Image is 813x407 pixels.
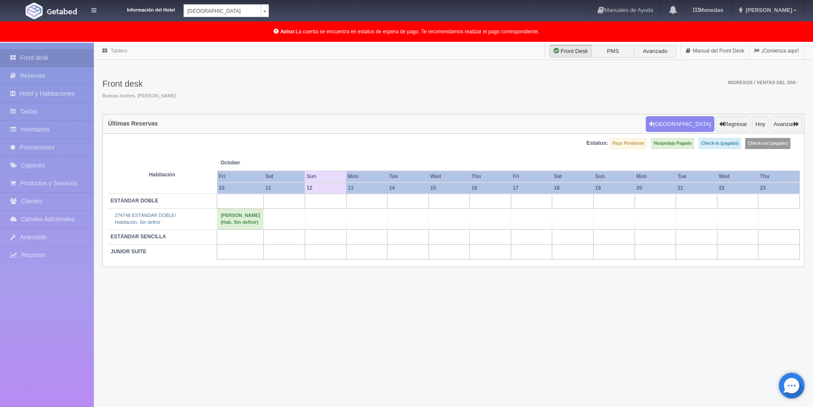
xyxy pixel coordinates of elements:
[108,120,158,127] h4: Últimas Reservas
[635,182,676,194] th: 20
[217,171,264,182] th: Fri
[717,171,758,182] th: Wed
[717,182,758,194] th: 22
[102,93,177,100] span: Buenas noches, [PERSON_NAME].
[107,4,175,14] dt: Información del Hotel
[305,182,346,194] th: 12
[552,171,594,182] th: Sat
[102,79,177,88] h3: Front desk
[770,116,802,132] button: Avanzar
[221,159,302,167] span: October
[745,138,790,149] label: Check-out (pagado)
[346,171,388,182] th: Mon
[111,234,166,240] b: ESTÁNDAR SENCILLA
[752,116,769,132] button: Hoy
[305,171,346,182] th: Sun
[428,182,470,194] th: 15
[634,45,676,58] label: Avanzado
[743,7,792,13] span: [PERSON_NAME]
[758,171,800,182] th: Thu
[693,7,723,13] b: Monedas
[470,171,511,182] th: Thu
[217,182,264,194] th: 10
[511,171,552,182] th: Fri
[264,171,305,182] th: Sat
[592,45,634,58] label: PMS
[280,29,296,35] b: Aviso:
[115,213,176,225] a: 274748 ESTÁNDAR DOBLE/Habitación: Sin definir
[428,171,470,182] th: Wed
[388,171,429,182] th: Tue
[635,171,676,182] th: Mon
[676,182,717,194] th: 21
[388,182,429,194] th: 14
[593,182,635,194] th: 19
[758,182,800,194] th: 23
[470,182,511,194] th: 16
[549,45,592,58] label: Front Desk
[184,4,269,17] a: [GEOGRAPHIC_DATA]
[716,116,750,132] button: Regresar
[264,182,305,194] th: 11
[681,43,749,59] a: Manual del Front Desk
[610,138,647,149] label: Pago Pendiente
[149,172,175,178] strong: Habitación
[586,139,608,147] label: Estatus:
[187,5,257,18] span: [GEOGRAPHIC_DATA]
[111,198,158,204] b: ESTÁNDAR DOBLE
[511,182,552,194] th: 17
[749,43,804,59] a: ¡Comienza aquí!
[47,8,77,15] img: Getabed
[651,138,694,149] label: Hospedaje Pagado
[346,182,388,194] th: 13
[111,249,146,255] b: JUNIOR SUITE
[552,182,594,194] th: 18
[676,171,717,182] th: Tue
[728,80,797,85] span: Ingresos / Ventas del día
[646,116,714,132] button: [GEOGRAPHIC_DATA]
[699,138,741,149] label: Check-in (pagado)
[593,171,635,182] th: Sun
[217,209,264,229] td: [PERSON_NAME] (Hab. Sin definir)
[26,3,43,19] img: Getabed
[111,48,127,54] a: Tablero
